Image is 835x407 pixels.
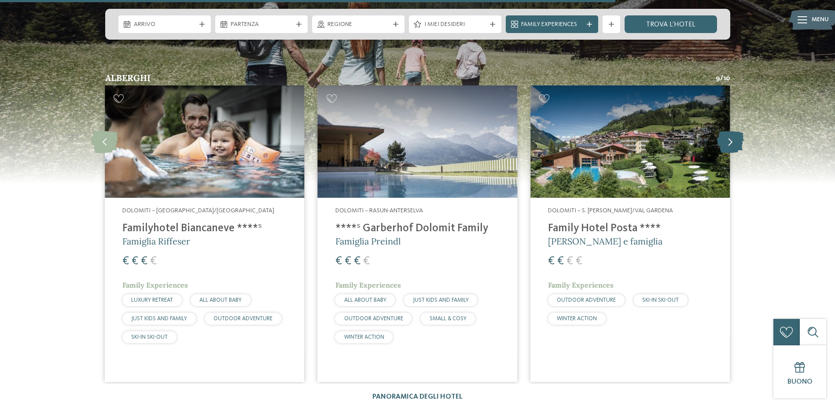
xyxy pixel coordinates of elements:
[335,222,500,235] h4: ****ˢ Garberhof Dolomit Family
[642,297,679,303] span: SKI-IN SKI-OUT
[576,255,582,267] span: €
[521,20,583,29] span: Family Experiences
[354,255,360,267] span: €
[105,85,304,198] img: Family hotel nelle Dolomiti: una vacanza nel regno dei Monti Pallidi
[530,85,730,382] a: Family hotel nelle Dolomiti: una vacanza nel regno dei Monti Pallidi Dolomiti – S. [PERSON_NAME]/...
[131,297,173,303] span: LUXURY RETREAT
[530,85,730,198] img: Family hotel nelle Dolomiti: una vacanza nel regno dei Monti Pallidi
[141,255,147,267] span: €
[548,236,662,247] span: [PERSON_NAME] e famiglia
[318,85,517,198] img: Family hotel nelle Dolomiti: una vacanza nel regno dei Monti Pallidi
[335,281,401,289] span: Family Experiences
[372,393,463,400] a: Panoramica degli hotel
[105,72,151,83] span: Alberghi
[548,255,555,267] span: €
[335,255,342,267] span: €
[625,15,717,33] a: trova l’hotel
[318,85,517,382] a: Family hotel nelle Dolomiti: una vacanza nel regno dei Monti Pallidi Dolomiti – Rasun-Anterselva ...
[131,334,168,340] span: SKI-IN SKI-OUT
[716,74,720,83] span: 9
[413,297,469,303] span: JUST KIDS AND FAMILY
[122,222,287,235] h4: Familyhotel Biancaneve ****ˢ
[344,316,403,322] span: OUTDOOR ADVENTURE
[150,255,157,267] span: €
[345,255,351,267] span: €
[424,20,486,29] span: I miei desideri
[557,316,597,322] span: WINTER ACTION
[548,281,614,289] span: Family Experiences
[548,222,712,235] h4: Family Hotel Posta ****
[335,207,423,214] span: Dolomiti – Rasun-Anterselva
[723,74,730,83] span: 10
[363,255,370,267] span: €
[105,85,304,382] a: Family hotel nelle Dolomiti: una vacanza nel regno dei Monti Pallidi Dolomiti – [GEOGRAPHIC_DATA]...
[131,316,187,322] span: JUST KIDS AND FAMILY
[122,281,188,289] span: Family Experiences
[122,207,274,214] span: Dolomiti – [GEOGRAPHIC_DATA]/[GEOGRAPHIC_DATA]
[122,255,129,267] span: €
[132,255,138,267] span: €
[557,297,616,303] span: OUTDOOR ADVENTURE
[548,207,673,214] span: Dolomiti – S. [PERSON_NAME]/Val Gardena
[344,334,384,340] span: WINTER ACTION
[773,345,826,398] a: Buono
[213,316,272,322] span: OUTDOOR ADVENTURE
[134,20,195,29] span: Arrivo
[557,255,564,267] span: €
[566,255,573,267] span: €
[199,297,242,303] span: ALL ABOUT BABY
[430,316,467,322] span: SMALL & COSY
[327,20,389,29] span: Regione
[344,297,386,303] span: ALL ABOUT BABY
[335,236,401,247] span: Famiglia Preindl
[231,20,292,29] span: Partenza
[787,378,813,385] span: Buono
[720,74,723,83] span: /
[122,236,190,247] span: Famiglia Riffeser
